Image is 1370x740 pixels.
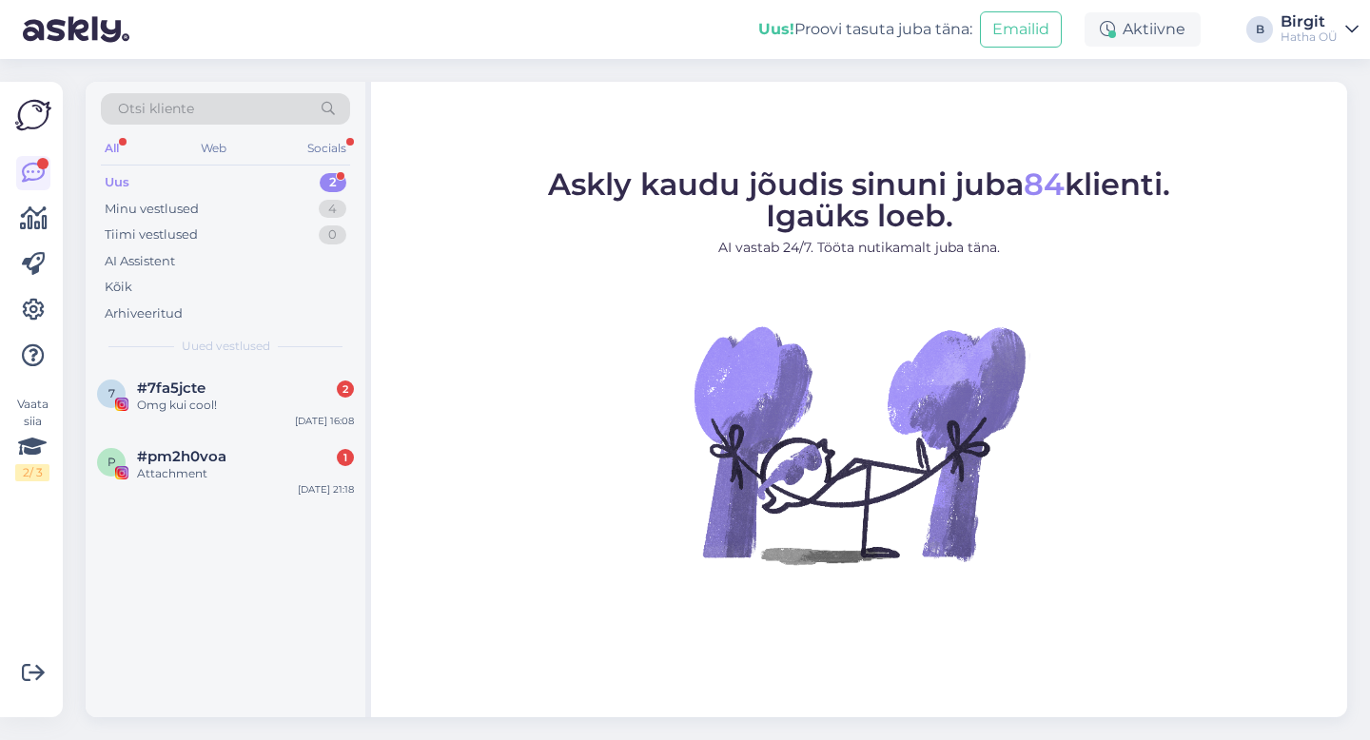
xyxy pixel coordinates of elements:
div: [DATE] 21:18 [298,482,354,497]
div: Minu vestlused [105,200,199,219]
span: Uued vestlused [182,338,270,355]
img: Askly Logo [15,97,51,133]
img: No Chat active [688,273,1030,615]
span: #pm2h0voa [137,448,226,465]
div: 2 [320,173,346,192]
div: Uus [105,173,129,192]
div: 2 [337,380,354,398]
div: Birgit [1281,14,1338,29]
span: 84 [1024,166,1065,203]
b: Uus! [758,20,794,38]
div: Kõik [105,278,132,297]
div: Tiimi vestlused [105,225,198,244]
div: B [1246,16,1273,43]
span: 7 [108,386,115,400]
div: [DATE] 16:08 [295,414,354,428]
div: Aktiivne [1085,12,1201,47]
div: Omg kui cool! [137,397,354,414]
div: 0 [319,225,346,244]
a: BirgitHatha OÜ [1281,14,1359,45]
div: 2 / 3 [15,464,49,481]
div: Proovi tasuta juba täna: [758,18,972,41]
div: Web [197,136,230,161]
p: AI vastab 24/7. Tööta nutikamalt juba täna. [548,238,1170,258]
button: Emailid [980,11,1062,48]
div: AI Assistent [105,252,175,271]
div: Attachment [137,465,354,482]
span: #7fa5jcte [137,380,205,397]
div: Vaata siia [15,396,49,481]
span: p [108,455,116,469]
div: Arhiveeritud [105,304,183,323]
div: Hatha OÜ [1281,29,1338,45]
div: All [101,136,123,161]
div: Socials [303,136,350,161]
div: 1 [337,449,354,466]
div: 4 [319,200,346,219]
span: Otsi kliente [118,99,194,119]
span: Askly kaudu jõudis sinuni juba klienti. Igaüks loeb. [548,166,1170,234]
